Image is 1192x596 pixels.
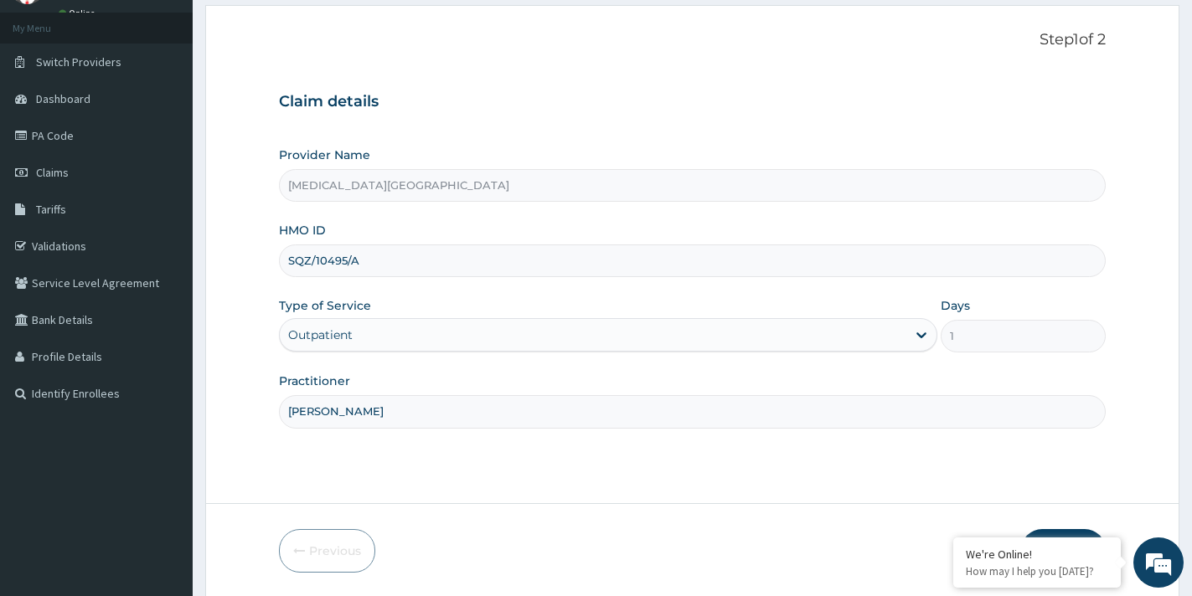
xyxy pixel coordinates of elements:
a: Online [59,8,99,19]
img: d_794563401_company_1708531726252_794563401 [31,84,68,126]
span: Dashboard [36,91,90,106]
span: We're online! [97,187,231,356]
div: Minimize live chat window [275,8,315,49]
button: Previous [279,529,375,573]
label: HMO ID [279,222,326,239]
button: Next [1021,529,1106,573]
span: Switch Providers [36,54,121,69]
label: Practitioner [279,372,350,389]
textarea: Type your message and hit 'Enter' [8,408,319,467]
label: Provider Name [279,146,370,163]
p: How may I help you today? [966,564,1108,578]
div: Chat with us now [87,94,281,116]
div: We're Online! [966,547,1108,562]
input: Enter Name [279,395,1106,428]
span: Tariffs [36,202,66,217]
label: Days [941,297,970,314]
h3: Claim details [279,93,1106,111]
input: Enter HMO ID [279,244,1106,277]
label: Type of Service [279,297,371,314]
p: Step 1 of 2 [279,31,1106,49]
div: Outpatient [288,326,353,343]
span: Claims [36,165,69,180]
